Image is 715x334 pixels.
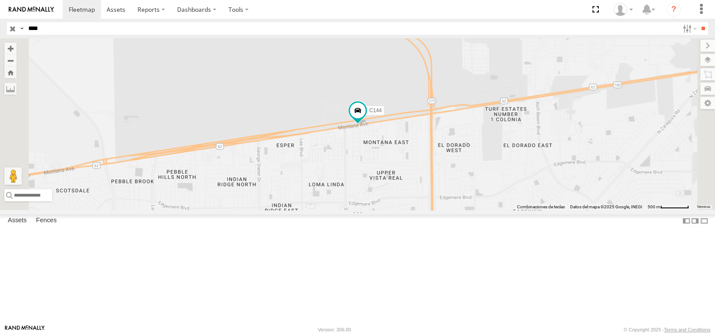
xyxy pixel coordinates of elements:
[700,97,715,109] label: Map Settings
[4,54,17,67] button: Zoom out
[682,214,691,227] label: Dock Summary Table to the Left
[611,3,636,16] div: Erick Ramirez
[517,204,565,210] button: Combinaciones de teclas
[4,83,17,95] label: Measure
[679,22,698,35] label: Search Filter Options
[318,327,351,332] div: Version: 306.00
[4,167,22,185] button: Arrastra al hombrecito al mapa para abrir Street View
[624,327,710,332] div: © Copyright 2025 -
[691,214,699,227] label: Dock Summary Table to the Right
[369,107,382,114] span: C144
[4,67,17,78] button: Zoom Home
[5,325,45,334] a: Visit our Website
[9,7,54,13] img: rand-logo.svg
[32,215,61,227] label: Fences
[570,204,642,209] span: Datos del mapa ©2025 Google, INEGI
[645,204,692,210] button: Escala del mapa: 500 m por 62 píxeles
[18,22,25,35] label: Search Query
[667,3,681,17] i: ?
[3,215,31,227] label: Assets
[700,214,708,227] label: Hide Summary Table
[648,204,660,209] span: 500 m
[696,205,710,208] a: Términos (se abre en una nueva pestaña)
[4,43,17,54] button: Zoom in
[664,327,710,332] a: Terms and Conditions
